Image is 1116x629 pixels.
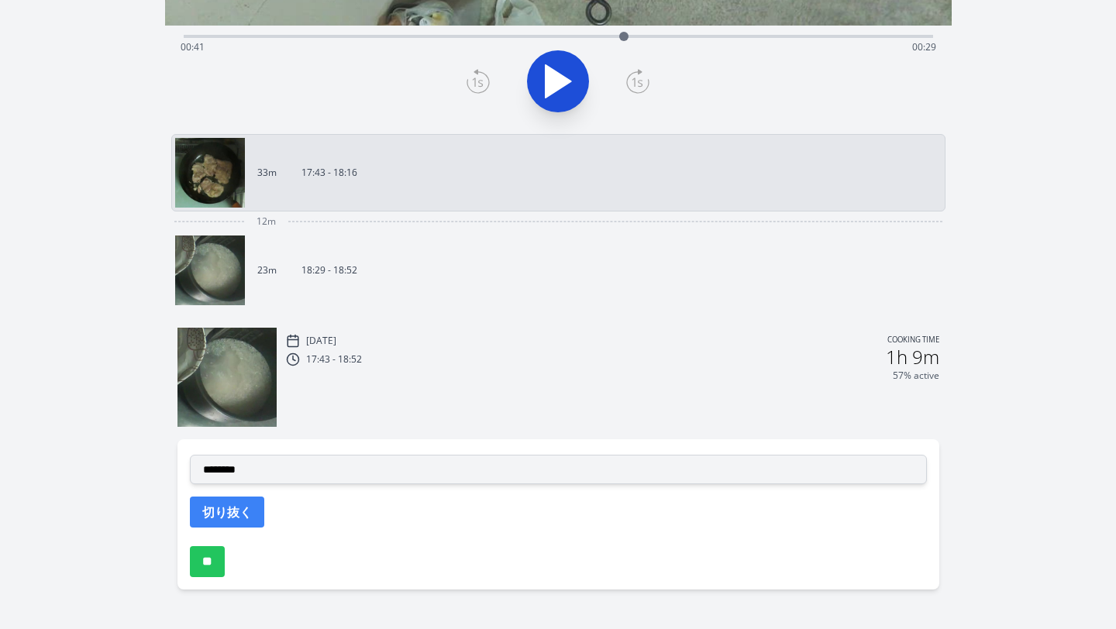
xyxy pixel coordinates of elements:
[175,235,245,305] img: 251004093012_thumb.jpeg
[306,335,336,347] p: [DATE]
[886,348,939,366] h2: 1h 9m
[257,264,277,277] p: 23m
[257,167,277,179] p: 33m
[175,138,245,208] img: 251004084345_thumb.jpeg
[190,497,264,528] button: 切り抜く
[177,328,277,427] img: 251004093012_thumb.jpeg
[893,369,939,382] p: 57% active
[257,215,276,228] span: 12m
[301,264,357,277] p: 18:29 - 18:52
[887,334,939,348] p: Cooking time
[912,40,936,53] span: 00:29
[301,167,357,179] p: 17:43 - 18:16
[181,40,205,53] span: 00:41
[306,353,362,366] p: 17:43 - 18:52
